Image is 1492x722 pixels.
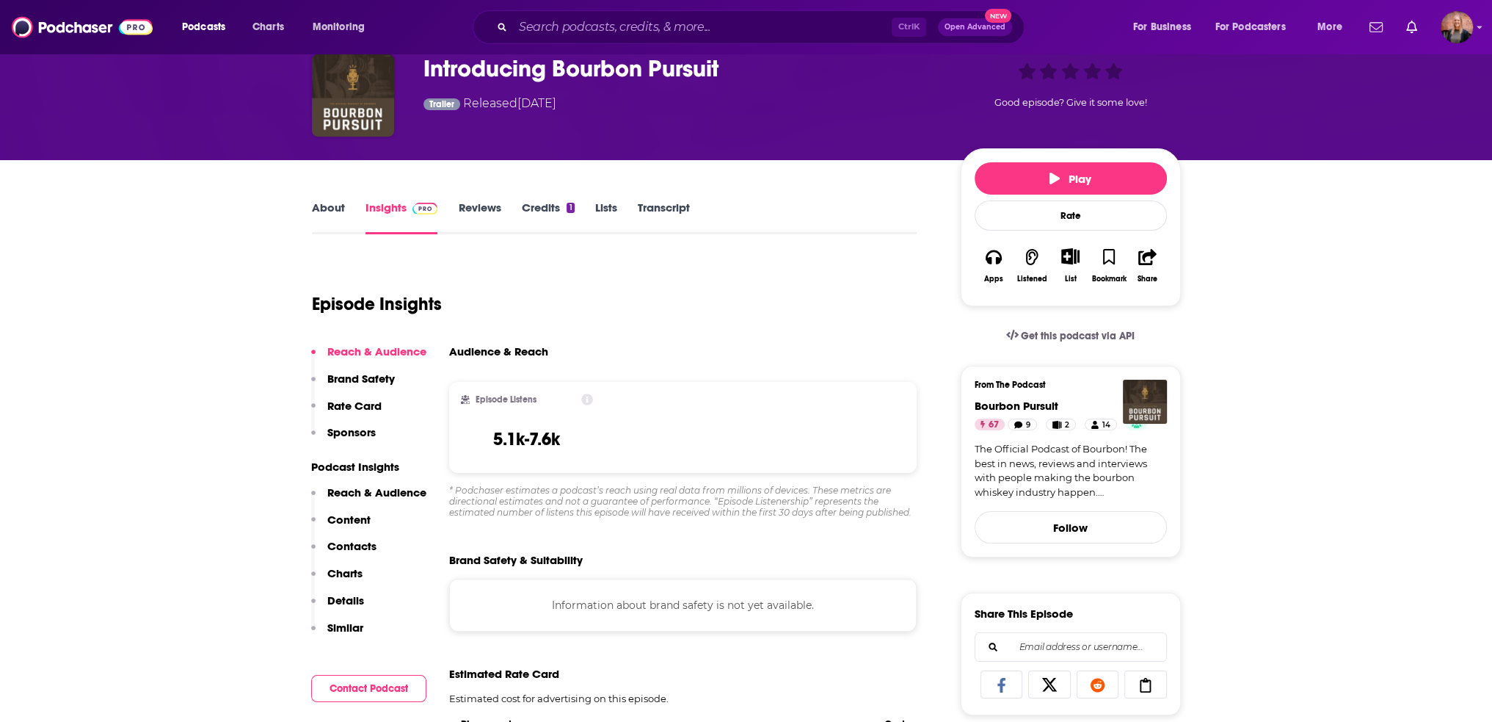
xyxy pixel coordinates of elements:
button: Follow [975,511,1167,544]
img: Podchaser Pro [412,203,438,214]
p: Estimated cost for advertising on this episode. [449,693,917,704]
div: Bookmark [1091,275,1126,284]
h3: Share This Episode [975,607,1073,621]
button: Apps [975,239,1013,292]
button: Reach & Audience [311,344,426,372]
div: Share [1138,275,1157,284]
span: New [985,9,1011,23]
p: Content [327,513,371,527]
a: Reviews [458,201,501,234]
div: Apps [984,275,1003,284]
a: Credits1 [521,201,574,234]
h2: Brand Safety & Suitability [449,553,583,567]
button: Show profile menu [1441,11,1473,43]
img: User Profile [1441,11,1473,43]
div: Search followers [975,632,1167,662]
button: Listened [1013,239,1051,292]
p: Reach & Audience [327,485,426,499]
img: Introducing Bourbon Pursuit [312,54,394,137]
a: InsightsPodchaser Pro [365,201,438,234]
button: Show More Button [1055,248,1085,264]
button: Reach & Audience [311,485,426,513]
button: open menu [1123,15,1209,39]
a: About [312,201,345,234]
span: For Podcasters [1215,17,1286,37]
span: Good episode? Give it some love! [994,97,1147,108]
div: Search podcasts, credits, & more... [487,10,1038,44]
span: Trailer [429,100,454,109]
p: Sponsors [327,425,376,439]
span: For Business [1133,17,1191,37]
a: Show notifications dropdown [1400,15,1423,40]
span: Open Advanced [945,24,1005,31]
button: Share [1128,239,1166,292]
span: 9 [1026,418,1030,433]
a: Charts [243,15,293,39]
button: open menu [1206,15,1307,39]
span: 67 [989,418,999,433]
a: 67 [975,419,1005,430]
button: open menu [172,15,244,39]
button: Similar [311,621,363,648]
button: Bookmark [1090,239,1128,292]
a: Share on Facebook [980,671,1023,698]
span: Podcasts [182,17,225,37]
div: 1 [567,203,574,213]
a: Transcript [638,201,690,234]
button: Contacts [311,539,376,566]
div: Show More ButtonList [1051,239,1089,292]
a: Podchaser - Follow, Share and Rate Podcasts [12,13,153,41]
a: Lists [595,201,617,234]
a: Bourbon Pursuit [975,399,1058,413]
span: Monitoring [313,17,365,37]
div: Released [DATE] [423,95,557,115]
h3: Introducing Bourbon Pursuit [423,54,937,83]
button: Charts [311,566,363,593]
h2: Episode Listens [476,394,536,405]
img: Bourbon Pursuit [1123,380,1167,424]
button: Rate Card [311,399,382,426]
p: Brand Safety [327,372,395,386]
span: More [1317,17,1342,37]
input: Email address or username... [987,633,1154,661]
button: open menu [1307,15,1361,39]
div: List [1065,274,1077,284]
input: Search podcasts, credits, & more... [513,15,892,39]
p: Charts [327,566,363,580]
span: Estimated Rate Card [449,667,559,681]
a: 2 [1046,419,1076,430]
a: Share on Reddit [1077,671,1119,698]
p: Reach & Audience [327,344,426,358]
div: Rate [975,201,1167,231]
p: Similar [327,621,363,635]
a: Copy Link [1124,671,1167,698]
button: Brand Safety [311,372,395,399]
p: Rate Card [327,399,382,413]
button: Content [311,513,371,540]
a: Share on X/Twitter [1028,671,1071,698]
span: 14 [1102,418,1110,433]
button: Sponsors [311,425,376,452]
a: The Official Podcast of Bourbon! The best in news, reviews and interviews with people making the ... [975,442,1167,499]
p: Details [327,593,364,607]
div: Information about brand safety is not yet available. [449,579,917,632]
h3: From The Podcast [975,380,1155,390]
a: 9 [1008,419,1037,430]
button: Play [975,162,1167,195]
h3: Audience & Reach [449,344,548,358]
h3: 5.1k-7.6k [493,428,560,450]
p: Podcast Insights [311,460,426,474]
div: Listened [1017,275,1047,284]
span: Get this podcast via API [1021,330,1135,342]
button: Contact Podcast [311,675,426,702]
p: Contacts [327,539,376,553]
span: Play [1049,172,1091,186]
h1: Episode Insights [312,293,442,315]
span: Charts [252,17,284,37]
a: 14 [1085,419,1116,430]
button: Open AdvancedNew [938,18,1012,36]
a: Show notifications dropdown [1364,15,1389,40]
